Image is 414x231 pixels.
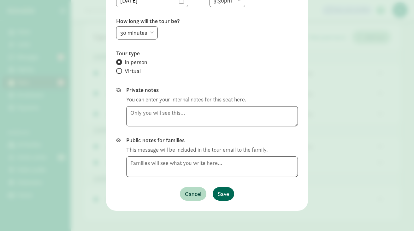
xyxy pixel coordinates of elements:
[382,201,414,231] iframe: Chat Widget
[126,86,298,94] label: Private notes
[116,17,298,25] label: How long will the tour be?
[180,187,206,201] button: Cancel
[125,58,147,66] span: In person
[185,190,201,198] span: Cancel
[126,145,268,154] div: This message will be included in the tour email to the family.
[125,67,141,75] span: Virtual
[218,190,229,198] span: Save
[116,50,298,57] label: Tour type
[126,95,246,104] div: You can enter your internal notes for this seat here.
[213,187,234,201] button: Save
[126,137,298,144] label: Public notes for families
